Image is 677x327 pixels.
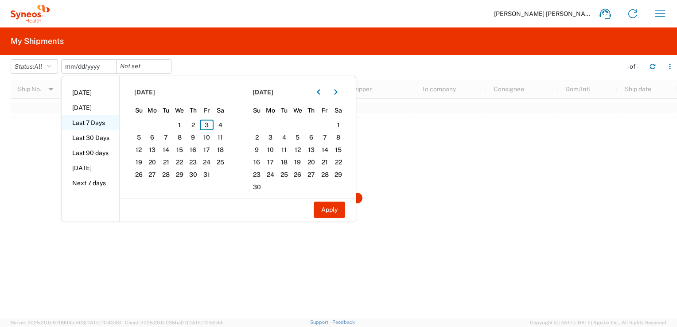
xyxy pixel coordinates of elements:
span: Su [250,106,264,114]
span: 9 [250,144,264,155]
span: 26 [291,169,304,180]
span: Sa [214,106,227,114]
span: 16 [187,144,200,155]
span: 4 [277,132,291,143]
span: 23 [187,157,200,167]
li: [DATE] [62,100,119,115]
span: Fr [200,106,214,114]
span: 28 [159,169,173,180]
h2: My Shipments [11,36,64,47]
span: 14 [318,144,332,155]
span: 25 [277,169,291,180]
span: 22 [173,157,187,167]
span: 2 [250,132,264,143]
input: Not set [62,60,116,73]
span: Su [132,106,146,114]
span: Tu [159,106,173,114]
li: [DATE] [62,160,119,175]
input: Not set [117,60,171,73]
span: 22 [331,157,345,167]
span: 29 [331,169,345,180]
span: 5 [291,132,304,143]
span: 21 [159,157,173,167]
span: 15 [331,144,345,155]
span: 11 [277,144,291,155]
span: 13 [304,144,318,155]
span: 27 [304,169,318,180]
span: 12 [291,144,304,155]
span: We [173,106,187,114]
span: 24 [200,157,214,167]
span: [PERSON_NAME] [PERSON_NAME] [494,10,591,18]
span: Server: 2025.20.0-970904bc0f3 [11,320,121,325]
span: Copyright © [DATE]-[DATE] Agistix Inc., All Rights Reserved [530,319,666,327]
span: 6 [146,132,160,143]
span: 4 [214,120,227,130]
a: Feedback [332,319,355,325]
span: 17 [200,144,214,155]
span: 8 [173,132,187,143]
span: 20 [146,157,160,167]
span: 1 [173,120,187,130]
li: [DATE] [62,85,119,100]
span: 30 [250,182,264,192]
span: 1 [331,120,345,130]
span: 21 [318,157,332,167]
span: Th [187,106,200,114]
span: 27 [146,169,160,180]
span: 10 [264,144,277,155]
span: Mo [264,106,277,114]
span: [DATE] 10:43:43 [85,320,121,325]
span: Mo [146,106,160,114]
li: Next 7 days [62,175,119,191]
span: 3 [200,120,214,130]
span: 14 [159,144,173,155]
span: 16 [250,157,264,167]
span: 15 [173,144,187,155]
span: 6 [304,132,318,143]
span: 18 [277,157,291,167]
span: 12 [132,144,146,155]
span: 17 [264,157,277,167]
li: Last 7 Days [62,115,119,130]
span: 9 [187,132,200,143]
span: 19 [291,157,304,167]
span: We [291,106,304,114]
span: 24 [264,169,277,180]
button: Status:All [11,59,58,74]
span: 5 [132,132,146,143]
span: 19 [132,157,146,167]
li: Last 30 Days [62,130,119,145]
span: Tu [277,106,291,114]
span: Client: 2025.20.0-035ba07 [125,320,223,325]
li: Last 90 days [62,145,119,160]
a: Support [310,319,332,325]
span: 7 [318,132,332,143]
button: Apply [314,202,345,218]
span: 28 [318,169,332,180]
span: 30 [187,169,200,180]
span: 8 [331,132,345,143]
span: 2 [187,120,200,130]
span: 3 [264,132,277,143]
span: 26 [132,169,146,180]
div: - of - [627,62,642,70]
span: 7 [159,132,173,143]
span: All [34,63,42,70]
span: Th [304,106,318,114]
span: [DATE] 10:52:44 [187,320,223,325]
span: 11 [214,132,227,143]
span: 31 [200,169,214,180]
span: 20 [304,157,318,167]
span: [DATE] [134,88,155,96]
span: Fr [318,106,332,114]
span: 18 [214,144,227,155]
span: 10 [200,132,214,143]
span: Sa [331,106,345,114]
span: 29 [173,169,187,180]
span: [DATE] [253,88,273,96]
span: 13 [146,144,160,155]
span: 25 [214,157,227,167]
span: 23 [250,169,264,180]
